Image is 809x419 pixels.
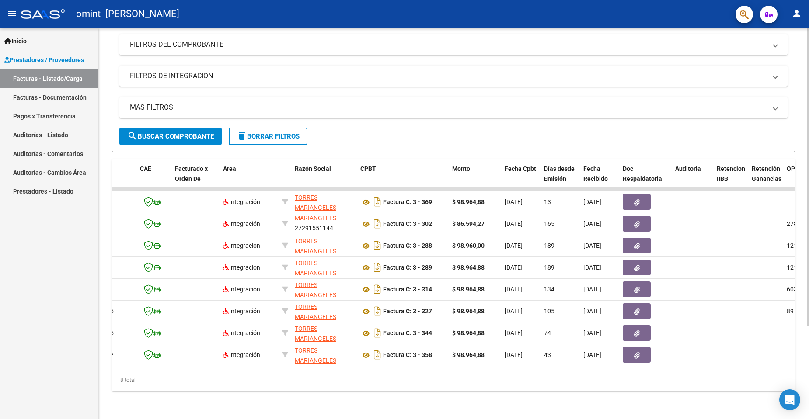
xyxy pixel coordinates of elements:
span: 1210 [787,242,801,249]
i: Descargar documento [372,217,383,231]
span: - omint [69,4,101,24]
strong: $ 98.964,88 [452,308,485,315]
span: Facturado x Orden De [175,165,208,182]
span: 43 [544,351,551,358]
span: Integración [223,264,260,271]
div: 27291551144 [295,193,353,211]
span: Inicio [4,36,27,46]
datatable-header-cell: Días desde Emisión [540,159,580,198]
datatable-header-cell: Retención Ganancias [748,159,783,198]
i: Descargar documento [372,348,383,362]
span: - [787,351,788,358]
span: Auditoria [675,165,701,172]
span: [DATE] [583,242,601,249]
strong: Factura C: 3 - 358 [383,352,432,359]
span: [DATE] [583,286,601,293]
span: Días desde Emisión [544,165,575,182]
i: Descargar documento [372,239,383,253]
strong: $ 98.964,88 [452,198,485,205]
div: 27291551144 [295,302,353,320]
span: Doc Respaldatoria [623,165,662,182]
span: TORRES MARIANGELES [295,194,336,211]
datatable-header-cell: Fecha Recibido [580,159,619,198]
span: Integración [223,286,260,293]
span: [DATE] [505,242,523,249]
div: 8 total [112,369,795,391]
i: Descargar documento [372,282,383,296]
strong: Factura C: 3 - 314 [383,286,432,293]
datatable-header-cell: CAE [136,159,171,198]
span: Retención Ganancias [752,165,781,182]
mat-expansion-panel-header: FILTROS DEL COMPROBANTE [119,34,788,55]
span: 165 [544,220,554,227]
mat-icon: search [127,131,138,141]
span: [DATE] [583,220,601,227]
span: Fecha Cpbt [505,165,536,172]
div: 27291551144 [295,324,353,342]
span: Borrar Filtros [237,132,300,140]
span: TORRES MARIANGELES [295,325,336,342]
strong: Factura C: 3 - 327 [383,308,432,315]
datatable-header-cell: CPBT [357,159,449,198]
datatable-header-cell: Monto [449,159,501,198]
datatable-header-cell: Area [220,159,279,198]
strong: $ 86.594,27 [452,220,485,227]
span: - [787,198,788,205]
div: Open Intercom Messenger [779,389,800,410]
span: TORRES MARIANGELES [295,303,336,320]
span: Integración [223,308,260,315]
span: TORRES MARIANGELES [295,281,336,298]
span: Integración [223,351,260,358]
span: [DATE] [505,329,523,336]
div: 27291551144 [295,215,353,233]
span: Retencion IIBB [717,165,745,182]
div: 27291551144 [295,258,353,277]
span: CAE [140,165,151,172]
span: Integración [223,220,260,227]
span: [DATE] [583,351,601,358]
strong: Factura C: 3 - 289 [383,264,432,271]
i: Descargar documento [372,260,383,274]
span: [DATE] [583,308,601,315]
span: [DATE] [505,264,523,271]
mat-expansion-panel-header: FILTROS DE INTEGRACION [119,66,788,87]
span: [DATE] [505,351,523,358]
button: Borrar Filtros [229,128,307,145]
span: Integración [223,329,260,336]
span: [DATE] [583,329,601,336]
span: OP [787,165,795,172]
span: Prestadores / Proveedores [4,55,84,65]
span: 1210 [787,264,801,271]
span: [DATE] [505,308,523,315]
span: TORRES MARIANGELES [295,238,336,255]
button: Buscar Comprobante [119,128,222,145]
datatable-header-cell: Auditoria [672,159,713,198]
strong: Factura C: 3 - 302 [383,221,432,228]
span: 189 [544,264,554,271]
i: Descargar documento [372,195,383,209]
span: [DATE] [505,286,523,293]
span: Integración [223,198,260,205]
datatable-header-cell: Fecha Cpbt [501,159,540,198]
span: 189 [544,242,554,249]
span: Integración [223,242,260,249]
datatable-header-cell: Facturado x Orden De [171,159,220,198]
mat-panel-title: FILTROS DEL COMPROBANTE [130,40,767,49]
strong: $ 98.960,00 [452,242,485,249]
mat-icon: menu [7,8,17,19]
span: TORRES MARIANGELES [295,347,336,364]
span: Monto [452,165,470,172]
span: 2781 [787,220,801,227]
span: 105 [544,308,554,315]
span: 13 [544,198,551,205]
span: [DATE] [583,264,601,271]
span: Area [223,165,236,172]
div: 27291551144 [295,236,353,255]
span: CPBT [360,165,376,172]
strong: Factura C: 3 - 344 [383,330,432,337]
span: - [PERSON_NAME] [101,4,179,24]
mat-icon: delete [237,131,247,141]
span: 134 [544,286,554,293]
span: 74 [544,329,551,336]
mat-expansion-panel-header: MAS FILTROS [119,97,788,118]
